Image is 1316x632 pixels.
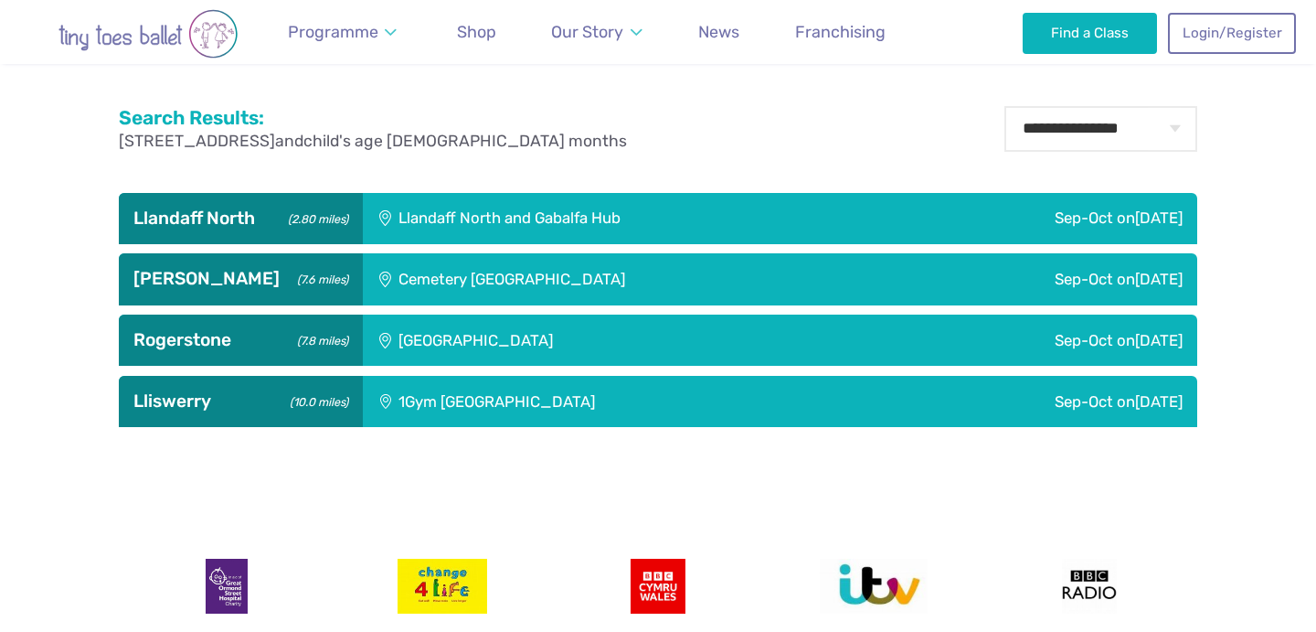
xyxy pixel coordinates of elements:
[133,391,348,412] h3: Lliswerry
[787,12,894,53] a: Franchising
[282,208,348,227] small: (2.80 miles)
[119,132,275,150] span: [STREET_ADDRESS]
[795,22,886,41] span: Franchising
[698,22,739,41] span: News
[834,315,1197,366] div: Sep-Oct on
[1135,331,1183,349] span: [DATE]
[873,376,1197,427] div: Sep-Oct on
[1023,13,1157,53] a: Find a Class
[363,315,834,366] div: [GEOGRAPHIC_DATA]
[363,376,872,427] div: 1Gym [GEOGRAPHIC_DATA]
[292,268,348,287] small: (7.6 miles)
[690,12,748,53] a: News
[1135,392,1183,411] span: [DATE]
[284,391,348,410] small: (10.0 miles)
[1168,13,1296,53] a: Login/Register
[449,12,504,53] a: Shop
[119,130,627,153] p: and
[133,208,348,230] h3: Llandaff North
[892,193,1197,244] div: Sep-Oct on
[543,12,651,53] a: Our Story
[1135,270,1183,288] span: [DATE]
[303,132,627,150] span: child's age [DEMOGRAPHIC_DATA] months
[895,253,1197,305] div: Sep-Oct on
[280,12,406,53] a: Programme
[1135,209,1183,227] span: [DATE]
[363,193,892,244] div: Llandaff North and Gabalfa Hub
[133,329,348,351] h3: Rogerstone
[133,268,348,290] h3: [PERSON_NAME]
[20,9,276,59] img: tiny toes ballet
[551,22,623,41] span: Our Story
[363,253,895,305] div: Cemetery [GEOGRAPHIC_DATA]
[288,22,378,41] span: Programme
[119,106,627,130] h2: Search Results:
[292,329,348,348] small: (7.8 miles)
[457,22,496,41] span: Shop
